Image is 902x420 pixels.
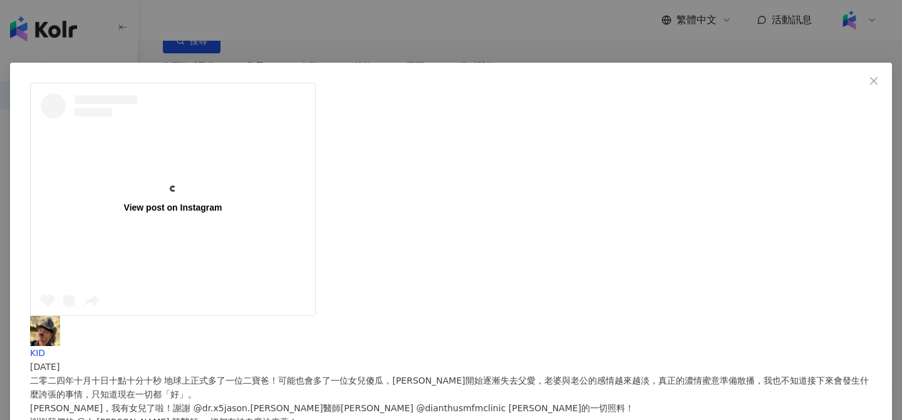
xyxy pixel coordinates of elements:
button: Close [861,68,886,93]
img: KOL Avatar [30,316,60,346]
span: close [869,76,879,86]
a: KOL AvatarKID [30,316,872,358]
span: KID [30,348,45,358]
div: View post on Instagram [124,202,222,213]
a: View post on Instagram [31,83,315,315]
div: [DATE] [30,360,872,374]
